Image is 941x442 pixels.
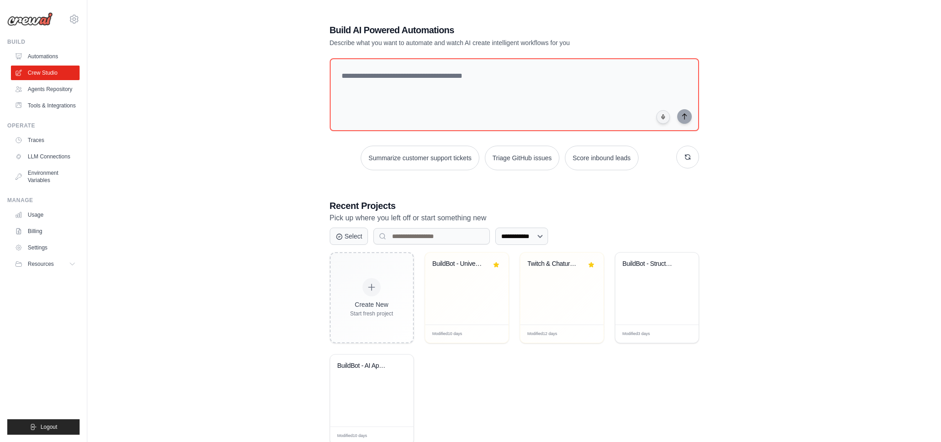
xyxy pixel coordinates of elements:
[11,257,80,271] button: Resources
[11,149,80,164] a: LLM Connections
[528,331,558,337] span: Modified 12 days
[7,122,80,129] div: Operate
[565,146,639,170] button: Score inbound leads
[330,212,699,224] p: Pick up where you left off or start something new
[361,146,479,170] button: Summarize customer support tickets
[7,197,80,204] div: Manage
[433,331,463,337] span: Modified 10 days
[623,331,650,337] span: Modified 3 days
[11,240,80,255] a: Settings
[337,433,367,439] span: Modified 10 days
[676,146,699,168] button: Get new suggestions
[485,146,559,170] button: Triage GitHub issues
[677,330,684,337] span: Edit
[337,362,393,370] div: BuildBot - AI Application Development Orchestrator
[350,310,393,317] div: Start fresh project
[586,260,596,270] button: Remove from favorites
[656,110,670,124] button: Click to speak your automation idea
[11,166,80,188] a: Environment Variables
[11,82,80,97] a: Agents Repository
[7,38,80,46] div: Build
[11,224,80,239] a: Billing
[28,260,54,268] span: Resources
[11,49,80,64] a: Automations
[528,260,583,268] div: Twitch & Chaturbate API Integration - CreatorGrid360
[11,66,80,80] a: Crew Studio
[623,260,678,268] div: BuildBot - Structured AI App Builder
[491,260,501,270] button: Remove from favorites
[330,24,635,36] h1: Build AI Powered Automations
[11,98,80,113] a: Tools & Integrations
[40,423,57,431] span: Logout
[330,199,699,212] h3: Recent Projects
[7,419,80,435] button: Logout
[330,38,635,47] p: Describe what you want to automate and watch AI create intelligent workflows for you
[330,228,368,245] button: Select
[350,300,393,309] div: Create New
[433,260,488,268] div: BuildBot - Universal App Builder
[11,133,80,147] a: Traces
[11,208,80,222] a: Usage
[392,432,399,439] span: Edit
[7,12,53,26] img: Logo
[487,330,494,337] span: Edit
[582,330,589,337] span: Edit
